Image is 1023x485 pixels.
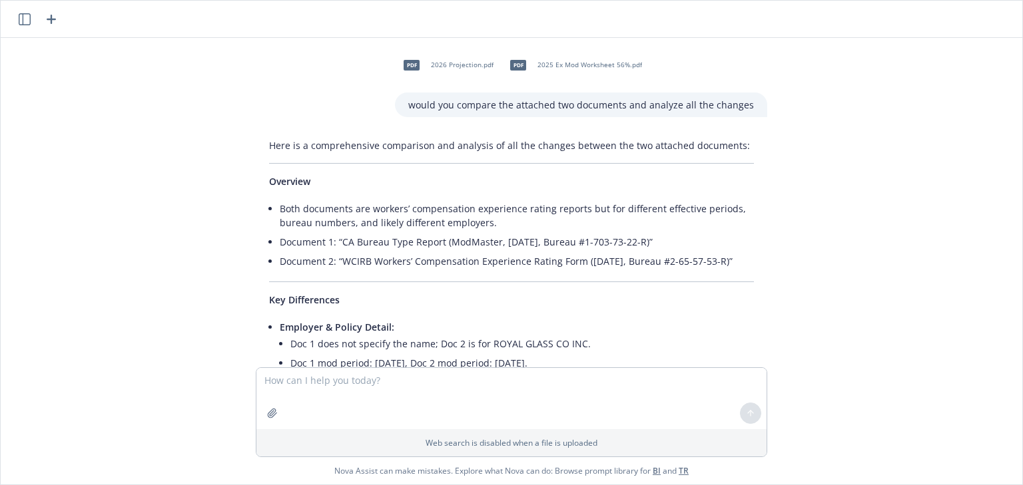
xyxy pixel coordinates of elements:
[510,60,526,70] span: pdf
[404,60,420,70] span: pdf
[269,293,340,306] span: Key Differences
[502,49,645,82] div: pdf2025 Ex Mod Worksheet 56%.pdf
[679,465,689,476] a: TR
[280,321,394,333] span: Employer & Policy Detail:
[290,353,754,373] li: Doc 1 mod period: [DATE], Doc 2 mod period: [DATE].
[264,437,759,448] p: Web search is disabled when a file is uploaded
[269,138,754,152] p: Here is a comprehensive comparison and analysis of all the changes between the two attached docum...
[653,465,661,476] a: BI
[6,457,1017,484] span: Nova Assist can make mistakes. Explore what Nova can do: Browse prompt library for and
[269,175,310,188] span: Overview
[408,98,754,112] p: would you compare the attached two documents and analyze all the changes
[280,199,754,232] li: Both documents are workers’ compensation experience rating reports but for different effective pe...
[431,61,494,69] span: 2026 Projection.pdf
[290,334,754,353] li: Doc 1 does not specify the name; Doc 2 is for ROYAL GLASS CO INC.
[537,61,642,69] span: 2025 Ex Mod Worksheet 56%.pdf
[280,251,754,271] li: Document 2: “WCIRB Workers’ Compensation Experience Rating Form ([DATE], Bureau #2-65-57-53-R)”
[280,232,754,251] li: Document 1: “CA Bureau Type Report (ModMaster, [DATE], Bureau #1-703-73-22-R)”
[395,49,496,82] div: pdf2026 Projection.pdf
